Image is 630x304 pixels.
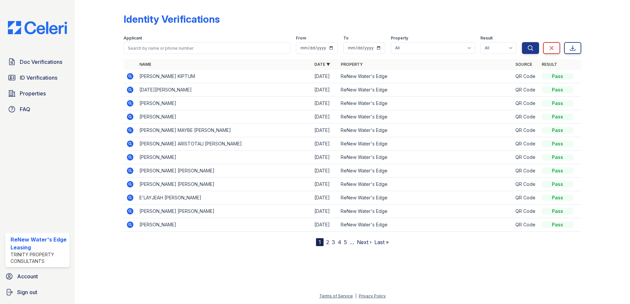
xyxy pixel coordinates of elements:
[124,36,142,41] label: Applicant
[3,270,72,283] a: Account
[137,83,312,97] td: [DATE][PERSON_NAME]
[312,97,338,110] td: [DATE]
[5,103,70,116] a: FAQ
[355,293,357,298] div: |
[338,137,513,151] td: ReNew Water's Edge
[137,191,312,205] td: E'LAYJEAH [PERSON_NAME]
[11,236,67,251] div: ReNew Water's Edge Leasing
[139,62,151,67] a: Name
[338,205,513,218] td: ReNew Water's Edge
[515,62,532,67] a: Source
[312,205,338,218] td: [DATE]
[542,194,573,201] div: Pass
[5,55,70,68] a: Doc Verifications
[124,42,291,54] input: Search by name or phone number
[513,151,539,164] td: QR Code
[124,13,220,25] div: Identity Verifications
[542,62,557,67] a: Result
[3,21,72,34] img: CE_Logo_Blue-a8612792a0a2168367f1c8372b55b34899dd931a85d93a1a3d3e32e68fde9ad4.png
[20,74,57,82] span: ID Verifications
[542,73,573,80] div: Pass
[357,239,372,245] a: Next ›
[17,288,37,296] span: Sign out
[314,62,330,67] a: Date ▼
[5,71,70,84] a: ID Verifications
[3,286,72,299] a: Sign out
[137,70,312,83] td: [PERSON_NAME] KIPTUM
[359,293,386,298] a: Privacy Policy
[542,221,573,228] div: Pass
[338,70,513,83] td: ReNew Water's Edge
[542,87,573,93] div: Pass
[312,191,338,205] td: [DATE]
[513,83,539,97] td: QR Code
[542,208,573,215] div: Pass
[312,137,338,151] td: [DATE]
[137,110,312,124] td: [PERSON_NAME]
[312,110,338,124] td: [DATE]
[137,137,312,151] td: [PERSON_NAME] ARISTOTALI [PERSON_NAME]
[316,238,324,246] div: 1
[312,151,338,164] td: [DATE]
[137,124,312,137] td: [PERSON_NAME] MAYBE [PERSON_NAME]
[513,191,539,205] td: QR Code
[542,127,573,134] div: Pass
[312,178,338,191] td: [DATE]
[374,239,389,245] a: Last »
[542,140,573,147] div: Pass
[338,124,513,137] td: ReNew Water's Edge
[338,97,513,110] td: ReNew Water's Edge
[338,239,341,245] a: 4
[137,178,312,191] td: [PERSON_NAME] [PERSON_NAME]
[338,191,513,205] td: ReNew Water's Edge
[17,272,38,280] span: Account
[5,87,70,100] a: Properties
[20,58,62,66] span: Doc Verifications
[312,70,338,83] td: [DATE]
[513,164,539,178] td: QR Code
[296,36,306,41] label: From
[480,36,493,41] label: Result
[513,137,539,151] td: QR Code
[542,181,573,188] div: Pass
[338,83,513,97] td: ReNew Water's Edge
[542,167,573,174] div: Pass
[332,239,335,245] a: 3
[338,151,513,164] td: ReNew Water's Edge
[341,62,363,67] a: Property
[20,105,30,113] span: FAQ
[513,97,539,110] td: QR Code
[542,100,573,107] div: Pass
[312,164,338,178] td: [DATE]
[513,70,539,83] td: QR Code
[542,154,573,161] div: Pass
[513,178,539,191] td: QR Code
[513,110,539,124] td: QR Code
[338,178,513,191] td: ReNew Water's Edge
[137,218,312,232] td: [PERSON_NAME]
[338,110,513,124] td: ReNew Water's Edge
[20,89,46,97] span: Properties
[391,36,408,41] label: Property
[312,83,338,97] td: [DATE]
[338,218,513,232] td: ReNew Water's Edge
[344,239,347,245] a: 5
[542,114,573,120] div: Pass
[137,97,312,110] td: [PERSON_NAME]
[137,164,312,178] td: [PERSON_NAME] [PERSON_NAME]
[312,124,338,137] td: [DATE]
[137,205,312,218] td: [PERSON_NAME] [PERSON_NAME]
[11,251,67,265] div: Trinity Property Consultants
[513,124,539,137] td: QR Code
[343,36,349,41] label: To
[338,164,513,178] td: ReNew Water's Edge
[513,218,539,232] td: QR Code
[513,205,539,218] td: QR Code
[137,151,312,164] td: [PERSON_NAME]
[312,218,338,232] td: [DATE]
[350,238,354,246] span: …
[319,293,353,298] a: Terms of Service
[326,239,329,245] a: 2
